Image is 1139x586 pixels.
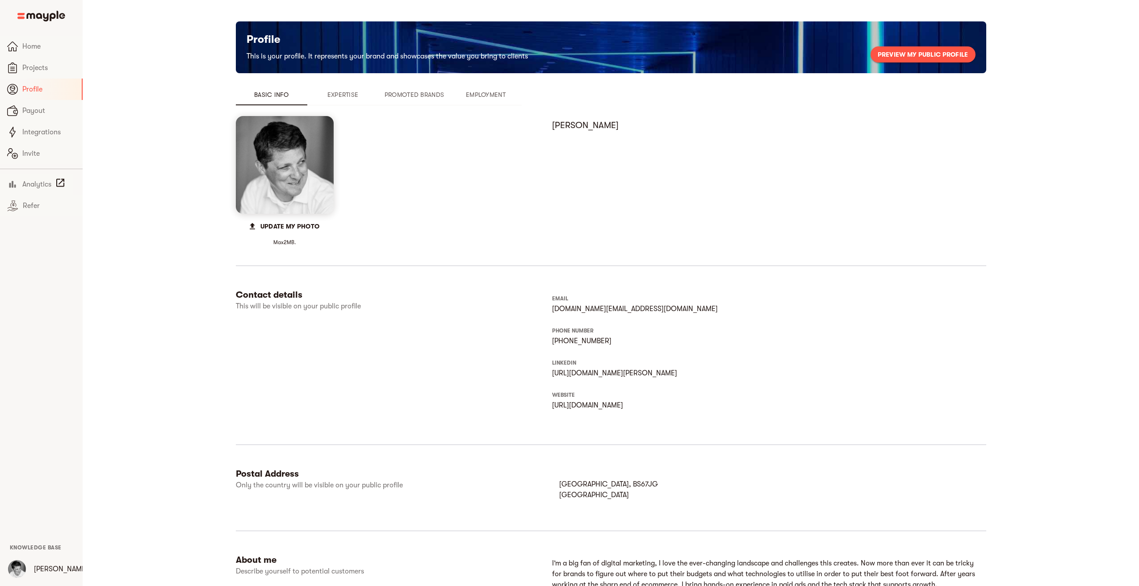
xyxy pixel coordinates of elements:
span: Preview my public profile [878,49,968,60]
p: This will be visible on your public profile [236,301,470,312]
span: Refer [23,200,75,211]
span: WEBSITE [552,392,575,398]
h6: Postal Address [236,468,549,480]
span: Analytics [22,179,51,190]
h6: About me [236,554,549,566]
span: PHONE NUMBER [552,328,594,334]
span: Expertise [313,89,373,100]
span: Knowledge Base [10,544,62,551]
button: User Menu [3,555,31,583]
p: [DOMAIN_NAME][EMAIL_ADDRESS][DOMAIN_NAME] [552,303,983,314]
iframe: Chat Widget [978,482,1139,586]
span: Profile [22,84,75,95]
h6: Contact details [236,289,549,301]
h6: [PERSON_NAME] [552,120,983,131]
span: LINKEDIN [552,360,576,366]
span: Max 2 MB. [236,239,334,246]
span: Basic Info [241,89,302,100]
button: Preview my public profile [871,46,976,62]
img: wX89r4wFQIubCHj7pWQt [8,560,26,578]
p: Only the country will be visible on your public profile [236,480,470,490]
span: Invite [22,148,75,159]
a: Knowledge Base [10,544,62,551]
span: Projects [22,62,75,73]
span: file_upload [248,222,257,231]
span: Upload File / Select File from Cloud [243,222,327,229]
span: Update my photo [250,221,319,232]
p: [PERSON_NAME] [34,564,88,574]
h6: This is your profile. It represents your brand and showcases the value you bring to clients [247,50,528,62]
span: EMAIL [552,295,568,302]
p: [PHONE_NUMBER] [552,336,983,346]
span: Integrations [22,127,75,137]
p: Describe yourself to potential customers [236,566,470,577]
img: Main logo [17,11,65,21]
p: [GEOGRAPHIC_DATA] [559,490,976,500]
p: [URL][DOMAIN_NAME][PERSON_NAME] [552,368,983,378]
span: Home [22,41,75,52]
h5: Profile [247,32,528,46]
button: Update my photo [243,217,327,235]
span: Employment [456,89,516,100]
p: [URL][DOMAIN_NAME] [552,400,983,411]
p: [GEOGRAPHIC_DATA] , BS67JG [559,479,976,490]
span: Promoted Brands [384,89,445,100]
span: Payout [22,105,75,116]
